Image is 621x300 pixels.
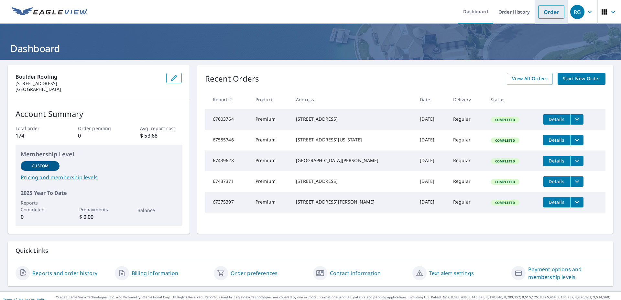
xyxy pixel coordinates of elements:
td: 67603764 [205,109,250,130]
div: [GEOGRAPHIC_DATA][PERSON_NAME] [296,157,409,164]
button: filesDropdownBtn-67375397 [570,197,583,207]
button: filesDropdownBtn-67439628 [570,156,583,166]
div: RG [570,5,584,19]
p: $ 0.00 [79,213,118,221]
td: Premium [250,192,291,213]
a: Start New Order [558,73,605,85]
th: Status [485,90,538,109]
p: Total order [16,125,57,132]
td: Premium [250,171,291,192]
td: [DATE] [415,192,448,213]
td: Premium [250,130,291,150]
div: [STREET_ADDRESS][US_STATE] [296,137,409,143]
td: 67439628 [205,150,250,171]
h1: Dashboard [8,42,613,55]
p: 174 [16,132,57,139]
span: Completed [491,180,519,184]
th: Delivery [448,90,485,109]
span: Completed [491,138,519,143]
p: Account Summary [16,108,182,120]
span: Details [547,137,566,143]
td: 67437371 [205,171,250,192]
p: [GEOGRAPHIC_DATA] [16,86,161,92]
div: [STREET_ADDRESS][PERSON_NAME] [296,199,409,205]
th: Report # [205,90,250,109]
a: Order [538,5,564,19]
a: Contact information [330,269,381,277]
span: View All Orders [512,75,548,83]
p: 0 [78,132,119,139]
td: Regular [448,109,485,130]
p: Avg. report cost [140,125,181,132]
div: [STREET_ADDRESS] [296,116,409,122]
p: Balance [137,207,176,214]
span: Details [547,199,566,205]
p: [STREET_ADDRESS] [16,81,161,86]
p: Reports Completed [21,199,60,213]
button: detailsBtn-67437371 [543,176,570,187]
td: Regular [448,150,485,171]
span: Details [547,116,566,122]
td: [DATE] [415,109,448,130]
th: Address [291,90,415,109]
button: detailsBtn-67585746 [543,135,570,145]
p: Boulder Roofing [16,73,161,81]
button: filesDropdownBtn-67437371 [570,176,583,187]
p: Prepayments [79,206,118,213]
a: View All Orders [507,73,553,85]
p: 0 [21,213,60,221]
button: detailsBtn-67439628 [543,156,570,166]
a: Payment options and membership levels [528,265,605,281]
span: Start New Order [563,75,600,83]
a: Billing information [132,269,178,277]
th: Date [415,90,448,109]
td: Premium [250,150,291,171]
p: 2025 Year To Date [21,189,177,197]
span: Completed [491,159,519,163]
td: Premium [250,109,291,130]
p: Recent Orders [205,73,259,85]
a: Reports and order history [32,269,97,277]
p: Order pending [78,125,119,132]
span: Details [547,178,566,184]
p: Membership Level [21,150,177,159]
a: Text alert settings [429,269,474,277]
p: Custom [32,163,49,169]
a: Pricing and membership levels [21,173,177,181]
span: Completed [491,117,519,122]
td: [DATE] [415,171,448,192]
p: $ 53.68 [140,132,181,139]
td: Regular [448,130,485,150]
img: EV Logo [12,7,88,17]
td: 67585746 [205,130,250,150]
button: detailsBtn-67603764 [543,114,570,125]
button: filesDropdownBtn-67603764 [570,114,583,125]
a: Order preferences [231,269,278,277]
th: Product [250,90,291,109]
div: [STREET_ADDRESS] [296,178,409,184]
p: Quick Links [16,247,605,255]
td: [DATE] [415,150,448,171]
button: detailsBtn-67375397 [543,197,570,207]
span: Completed [491,200,519,205]
td: Regular [448,192,485,213]
td: 67375397 [205,192,250,213]
button: filesDropdownBtn-67585746 [570,135,583,145]
td: [DATE] [415,130,448,150]
span: Details [547,158,566,164]
td: Regular [448,171,485,192]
